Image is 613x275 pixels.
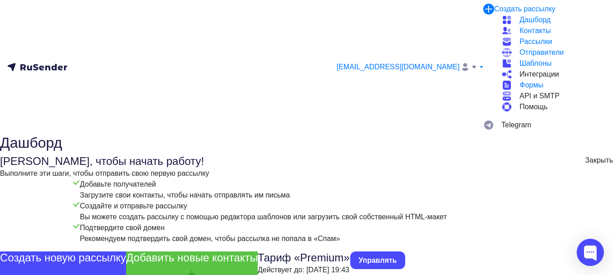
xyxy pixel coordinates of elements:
span: Формы [520,80,543,91]
div: Управлять [358,255,397,265]
span: Интеграции [520,69,559,80]
a: Дашборд [501,14,606,25]
a: [EMAIL_ADDRESS][DOMAIN_NAME] [337,62,483,73]
span: [EMAIL_ADDRESS][DOMAIN_NAME] [337,62,460,72]
div: Подтвердите свой домен [80,222,340,233]
span: Шаблоны [520,58,552,69]
a: Формы [501,80,606,91]
div: Вы можете создать рассылку с помощью редактора шаблонов или загрузить свой собственный HTML-макет [80,212,447,222]
a: Шаблоны [501,58,606,69]
a: Рассылки [501,36,606,47]
div: Рекомендуем подтвердить свой домен, чтобы рассылка не попала в «Спам» [80,233,340,244]
a: Контакты [501,25,606,36]
div: Загрузите свои контакты, чтобы начать отправлять им письма [80,190,290,201]
div: Закрыть [585,155,613,168]
span: Помощь [520,101,548,112]
h4: Добавить новые контакты [126,251,258,265]
span: Дашборд [520,14,551,25]
h4: Тариф «Premium» [258,251,350,265]
div: Создайте и отправьте рассылку [80,201,447,212]
span: Контакты [520,25,551,36]
span: Telegram [501,120,531,130]
div: Создать рассылку [494,4,555,14]
span: API и SMTP [520,91,559,101]
div: Добавьте получателей [80,179,290,190]
span: Отправители [520,47,564,58]
a: Отправители [501,47,606,58]
span: Рассылки [520,36,552,47]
